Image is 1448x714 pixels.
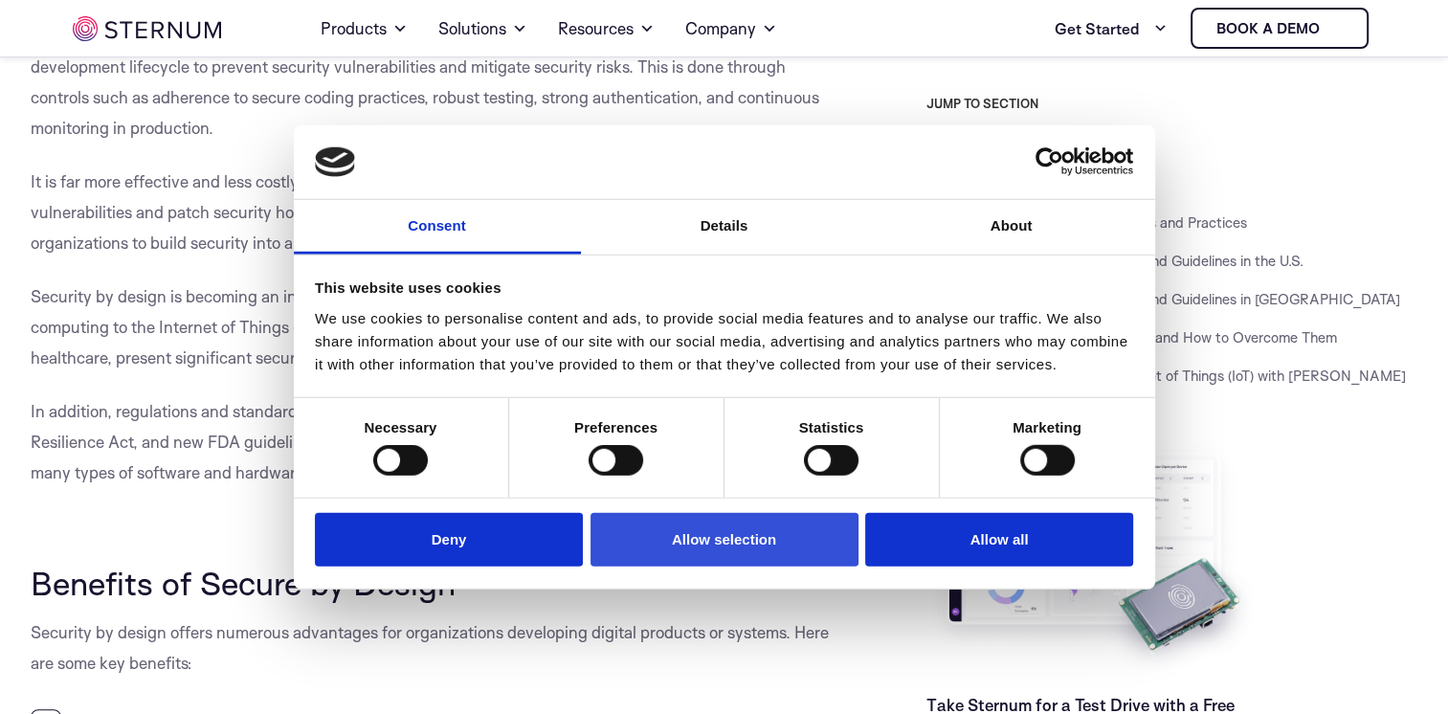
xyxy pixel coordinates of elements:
strong: Marketing [1013,419,1081,435]
a: Usercentrics Cookiebot - opens in a new window [966,147,1133,176]
div: We use cookies to personalise content and ads, to provide social media features and to analyse ou... [315,307,1133,376]
span: Security by design offers numerous advantages for organizations developing digital products or sy... [31,622,829,673]
img: sternum iot [73,16,221,41]
strong: Necessary [365,419,437,435]
h3: JUMP TO SECTION [926,96,1418,111]
a: Get Started [1055,10,1168,48]
img: logo [315,146,355,177]
span: Security by design is becoming an inseparable part of many industries, from software engineering ... [31,286,832,368]
img: sternum iot [1327,21,1343,36]
strong: Preferences [574,419,657,435]
a: Security by Design for the Internet of Things (IoT) with [PERSON_NAME] [942,367,1406,385]
button: Allow selection [590,512,858,567]
a: Consent [294,200,581,255]
a: Details [581,200,868,255]
div: This website uses cookies [315,277,1133,300]
a: About [868,200,1155,255]
span: , EU Cyber Resilience Act, and new FDA guidelines for medical devices, are mandating security by ... [31,401,811,482]
a: Book a demo [1191,8,1369,49]
a: Products [321,2,408,56]
a: Company [685,2,777,56]
a: Resources [558,2,655,56]
span: It is far more effective and less costly to design a system with security in mind from day one th... [31,171,834,253]
button: Allow all [865,512,1133,567]
strong: Statistics [799,419,864,435]
button: Deny [315,512,583,567]
a: Solutions [438,2,527,56]
span: In addition, regulations and standards such as NIST SP 800-160, the U.S. PATCH Act, [31,401,652,421]
span: Benefits of Secure by Design [31,563,456,603]
a: Security by Design Regulations and Guidelines in [GEOGRAPHIC_DATA] [942,290,1400,308]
